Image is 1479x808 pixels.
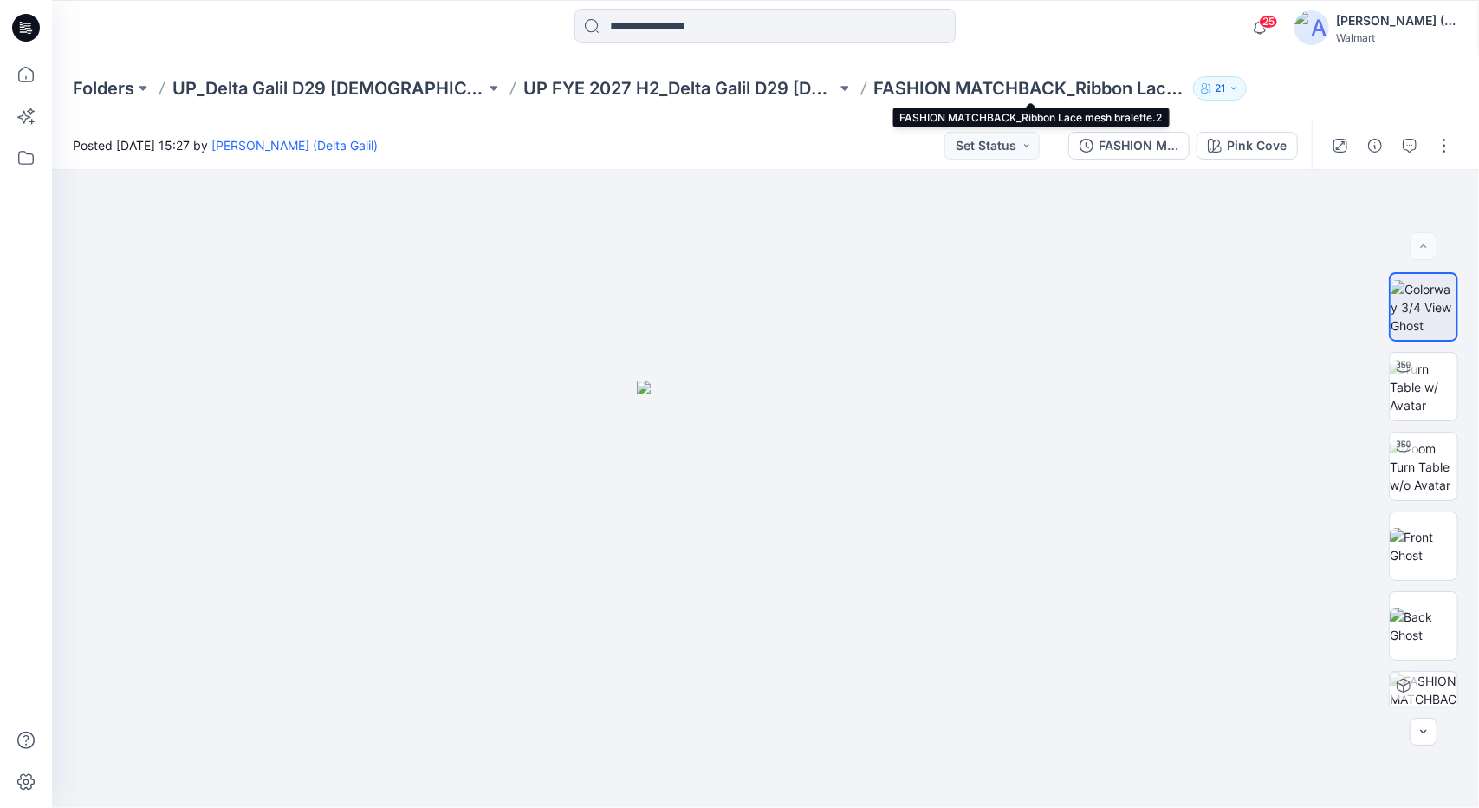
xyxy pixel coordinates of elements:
img: eyJhbGciOiJIUzI1NiIsImtpZCI6IjAiLCJzbHQiOiJzZXMiLCJ0eXAiOiJKV1QifQ.eyJkYXRhIjp7InR5cGUiOiJzdG9yYW... [637,381,895,808]
img: Front Ghost [1390,528,1457,564]
button: FASHION MATCHBACK_Ribbon Lace mesh bralette.2 [1068,132,1190,160]
button: Pink Cove [1197,132,1298,160]
img: Turn Table w/ Avatar [1390,360,1457,414]
div: Pink Cove [1227,136,1287,155]
p: FASHION MATCHBACK_Ribbon Lace mesh bralette.2 [874,76,1187,101]
img: avatar [1294,10,1329,45]
button: Details [1361,132,1389,160]
div: [PERSON_NAME] (Delta Galil) [1336,10,1457,31]
span: Posted [DATE] 15:27 by [73,136,378,154]
div: Walmart [1336,31,1457,44]
img: Back Ghost [1390,608,1457,644]
a: [PERSON_NAME] (Delta Galil) [211,138,378,153]
span: 25 [1259,15,1278,29]
img: FASHION MATCHBACK_Ribbon Lace mesh bralette.2 Pink Cove [1390,672,1457,740]
a: UP FYE 2027 H2_Delta Galil D29 [DEMOGRAPHIC_DATA] NOBO Bras [523,76,836,101]
img: Zoom Turn Table w/o Avatar [1390,440,1457,494]
img: Colorway 3/4 View Ghost [1391,280,1456,335]
p: 21 [1215,79,1225,98]
a: Folders [73,76,134,101]
button: 21 [1193,76,1247,101]
a: UP_Delta Galil D29 [DEMOGRAPHIC_DATA] NOBO Intimates [172,76,485,101]
div: FASHION MATCHBACK_Ribbon Lace mesh bralette.2 [1099,136,1178,155]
